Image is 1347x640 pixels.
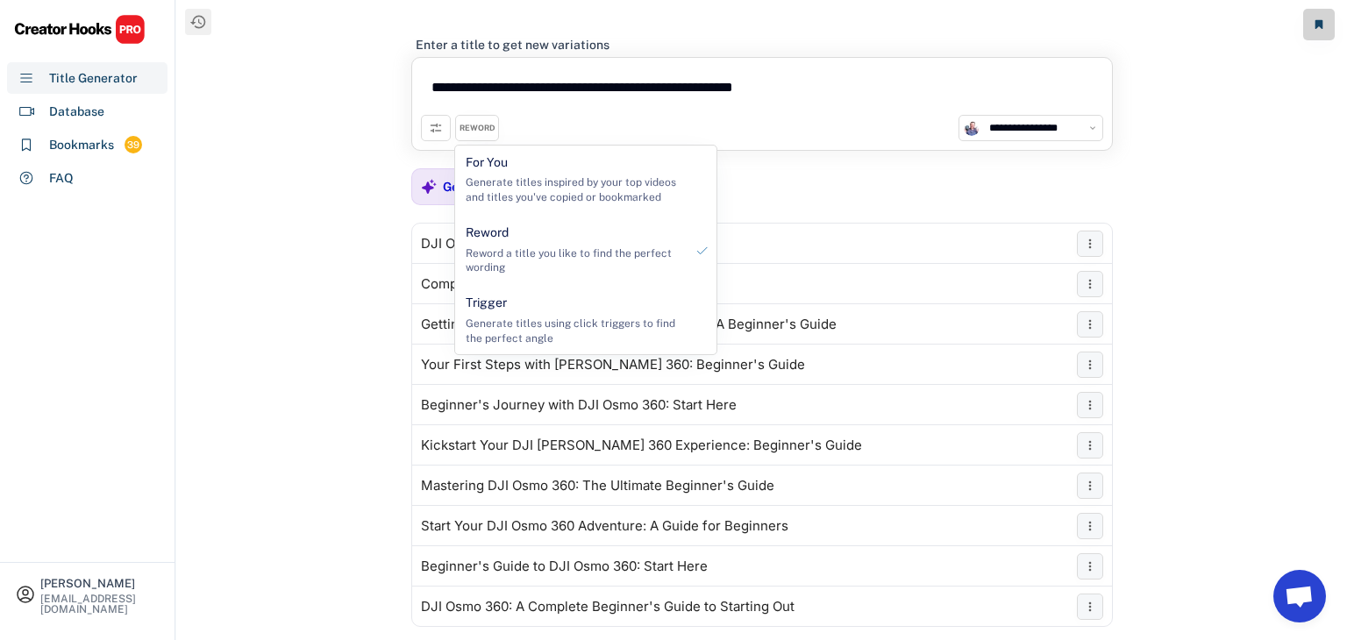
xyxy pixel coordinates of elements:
div: Kickstart Your DJI [PERSON_NAME] 360 Experience: Beginner's Guide [421,438,862,452]
div: Generate titles using click triggers to find the perfect angle [466,316,684,346]
div: Generate new variations [443,179,589,195]
div: Title Generator [49,69,138,88]
div: FAQ [49,169,74,188]
div: Database [49,103,104,121]
div: Reword [466,224,509,242]
div: DJI Osmo 360 for Beginners: Start Here! [421,237,673,251]
div: Your First Steps with [PERSON_NAME] 360: Beginner's Guide [421,358,805,372]
div: [PERSON_NAME] [40,578,160,589]
div: Complete Beginner's Guide to DJI Osmo 360 [421,277,701,291]
div: Getting Started with DJI [PERSON_NAME] 360: A Beginner's Guide [421,317,837,331]
div: [EMAIL_ADDRESS][DOMAIN_NAME] [40,594,160,615]
div: Bookmarks [49,136,114,154]
img: CHPRO%20Logo.svg [14,14,146,45]
div: DJI Osmo 360: A Complete Beginner's Guide to Starting Out [421,600,795,614]
div: Generate titles inspired by your top videos and titles you've copied or bookmarked [466,175,684,205]
img: channels4_profile.jpg [964,120,980,136]
div: Beginner's Guide to DJI Osmo 360: Start Here [421,559,708,573]
a: Open chat [1273,570,1326,622]
div: Mastering DJI Osmo 360: The Ultimate Beginner's Guide [421,479,774,493]
div: Beginner's Journey with DJI Osmo 360: Start Here [421,398,737,412]
div: Start Your DJI Osmo 360 Adventure: A Guide for Beginners [421,519,788,533]
div: 39 [125,138,142,153]
div: Enter a title to get new variations [416,37,609,53]
div: Reword a title you like to find the perfect wording [466,246,684,276]
div: REWORD [460,123,495,134]
div: Trigger [466,295,507,312]
div: For You [466,154,508,172]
